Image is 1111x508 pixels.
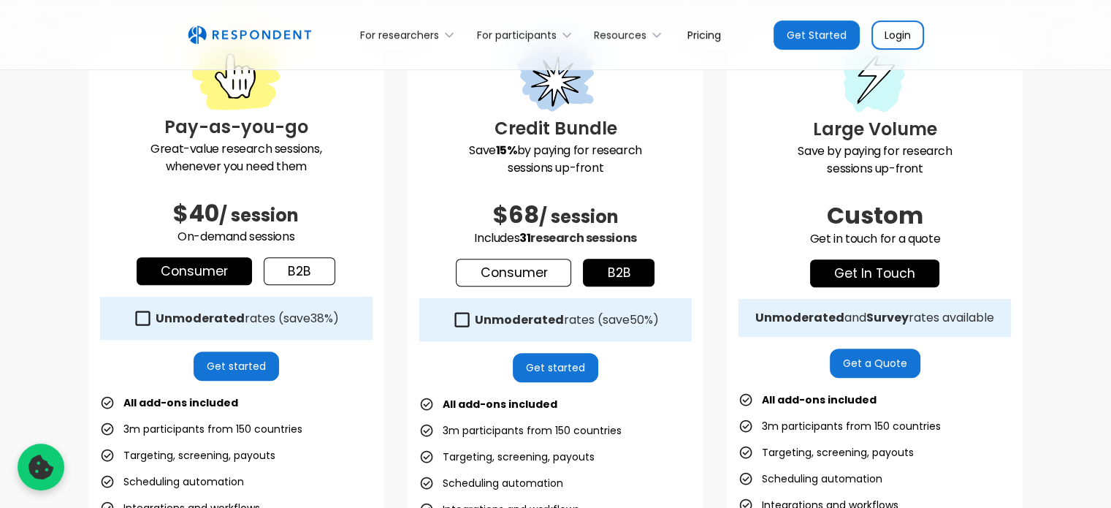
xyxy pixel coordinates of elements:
[310,310,333,327] span: 38%
[219,203,299,227] span: / session
[100,445,275,466] li: Targeting, screening, payouts
[100,228,373,246] p: On-demand sessions
[538,205,618,229] span: / session
[492,198,538,231] span: $68
[100,114,373,140] h3: Pay-as-you-go
[530,230,636,246] span: research sessions
[100,140,373,175] p: Great-value research sessions, whenever you need them
[100,471,244,492] li: Scheduling automation
[419,115,692,142] h3: Credit Bundle
[360,28,439,42] div: For researchers
[194,352,279,381] a: Get started
[738,230,1011,248] p: Get in touch for a quote
[738,416,941,436] li: 3m participants from 150 countries
[477,28,557,42] div: For participants
[810,259,939,287] a: get in touch
[519,230,530,246] span: 31
[755,311,994,325] div: and rates available
[443,397,557,412] strong: All add-ons included
[738,143,1011,178] p: Save by paying for research sessions up-front
[513,353,598,382] a: Get started
[583,259,654,287] a: b2b
[468,18,585,52] div: For participants
[137,257,252,285] a: Consumer
[594,28,646,42] div: Resources
[419,230,692,247] p: Includes
[630,311,653,328] span: 50%
[188,26,311,45] img: Untitled UI logotext
[755,309,844,326] strong: Unmoderated
[456,259,571,287] a: Consumer
[156,311,339,326] div: rates (save )
[100,419,302,439] li: 3m participants from 150 countries
[586,18,676,52] div: Resources
[419,142,692,177] p: Save by paying for research sessions up-front
[156,310,245,327] strong: Unmoderated
[123,395,238,410] strong: All add-ons included
[762,393,877,407] strong: All add-ons included
[173,197,219,230] span: $40
[264,257,335,285] a: b2b
[419,420,622,441] li: 3m participants from 150 countries
[496,142,517,159] strong: 15%
[871,20,924,50] a: Login
[866,309,909,326] strong: Survey
[738,442,914,463] li: Targeting, screening, payouts
[188,26,311,45] a: home
[419,473,563,493] li: Scheduling automation
[830,349,920,378] a: Get a Quote
[738,469,882,489] li: Scheduling automation
[475,311,564,328] strong: Unmoderated
[827,199,923,232] span: Custom
[419,447,595,467] li: Targeting, screening, payouts
[774,20,860,50] a: Get Started
[475,313,659,327] div: rates (save )
[676,18,733,52] a: Pricing
[352,18,468,52] div: For researchers
[738,116,1011,143] h3: Large Volume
